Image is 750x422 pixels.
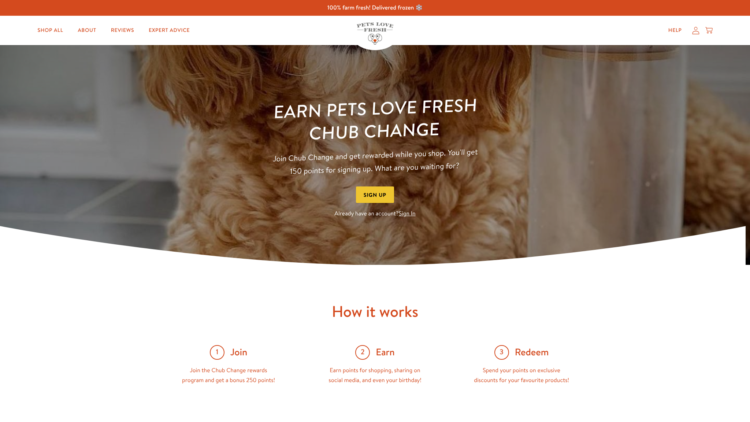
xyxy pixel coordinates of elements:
a: Help [662,23,688,38]
span: 2 [355,345,370,360]
img: Pets Love Fresh [357,22,393,45]
span: Join [230,346,247,359]
h1: Earn Pets Love Fresh Chub Change [268,93,482,147]
a: Expert Advice [143,23,196,38]
span: Earn [376,346,395,359]
a: Shop All [31,23,69,38]
div: Earn points for shopping, sharing on social media, and even your birthday! [313,366,437,385]
span: 3 [494,345,509,360]
div: Join the Chub Change rewards program and get a bonus 250 points! [167,366,290,385]
p: Already have an account? [270,209,480,219]
h2: How it works [155,301,595,322]
span: 1 [210,345,224,360]
a: Sign In [399,210,416,218]
button: Sign Up [356,186,394,203]
p: Join Chub Change and get rewarded while you shop. You'll get 150 points for signing up. What are ... [269,145,481,178]
div: Spend your points on exclusive discounts for your favourite products! [460,366,583,385]
a: About [72,23,102,38]
a: Reviews [105,23,140,38]
span: Redeem [515,346,549,359]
